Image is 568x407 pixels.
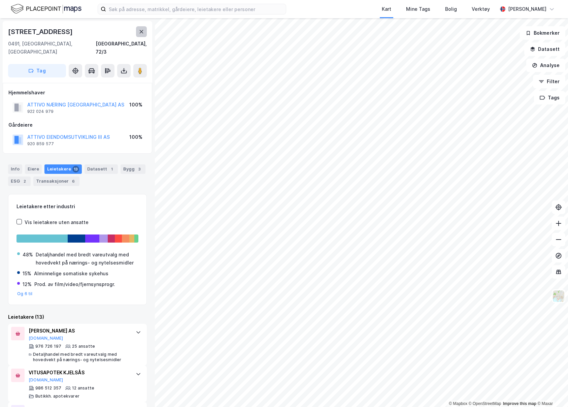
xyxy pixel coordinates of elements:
div: 976 726 197 [35,344,61,349]
button: Bokmerker [520,26,565,40]
div: 1 [108,166,115,173]
div: 100% [129,101,142,109]
div: [GEOGRAPHIC_DATA], 72/3 [96,40,147,56]
div: Vis leietakere uten ansatte [25,218,89,226]
div: Gårdeiere [8,121,146,129]
div: 920 859 577 [27,141,54,147]
div: Leietakere etter industri [16,202,138,211]
div: 25 ansatte [72,344,95,349]
div: 986 512 357 [35,385,61,391]
div: Alminnelige somatiske sykehus [34,270,108,278]
button: Tag [8,64,66,77]
img: Z [552,290,565,303]
div: 12% [23,280,32,288]
div: 100% [129,133,142,141]
div: 2 [21,178,28,185]
div: Datasett [85,164,118,174]
div: [PERSON_NAME] AS [29,327,129,335]
div: 13 [72,166,79,173]
div: [PERSON_NAME] [508,5,546,13]
div: Verktøy [472,5,490,13]
button: Datasett [524,42,565,56]
div: [STREET_ADDRESS] [8,26,74,37]
div: Eiere [25,164,42,174]
div: 12 ansatte [72,385,94,391]
div: Leietakere (13) [8,313,147,321]
a: Improve this map [503,401,536,406]
div: ESG [8,177,31,186]
div: Info [8,164,22,174]
a: OpenStreetMap [469,401,501,406]
div: 922 024 979 [27,109,54,114]
div: 15% [23,270,31,278]
button: Tags [534,91,565,104]
button: [DOMAIN_NAME] [29,336,63,341]
button: Og 6 til [17,291,33,296]
div: Transaksjoner [33,177,79,186]
div: 48% [23,251,33,259]
button: [DOMAIN_NAME] [29,377,63,383]
img: logo.f888ab2527a4732fd821a326f86c7f29.svg [11,3,81,15]
div: 6 [70,178,77,185]
div: Prod. av film/video/fjernsynsprogr. [34,280,115,288]
div: Kart [382,5,391,13]
div: 0491, [GEOGRAPHIC_DATA], [GEOGRAPHIC_DATA] [8,40,96,56]
div: Leietakere [44,164,82,174]
a: Mapbox [449,401,467,406]
input: Søk på adresse, matrikkel, gårdeiere, leietakere eller personer [106,4,286,14]
div: Kontrollprogram for chat [534,375,568,407]
div: Detaljhandel med bredt vareutvalg med hovedvekt på nærings- og nytelsesmidler [36,251,138,267]
div: Hjemmelshaver [8,89,146,97]
div: Bygg [121,164,145,174]
div: 3 [136,166,143,173]
div: Detaljhandel med bredt vareutvalg med hovedvekt på nærings- og nytelsesmidler [33,352,129,363]
button: Filter [533,75,565,88]
div: Mine Tags [406,5,430,13]
iframe: Chat Widget [534,375,568,407]
div: VITUSAPOTEK KJELSÅS [29,369,129,377]
div: Butikkh. apotekvarer [35,394,79,399]
button: Analyse [526,59,565,72]
div: Bolig [445,5,457,13]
